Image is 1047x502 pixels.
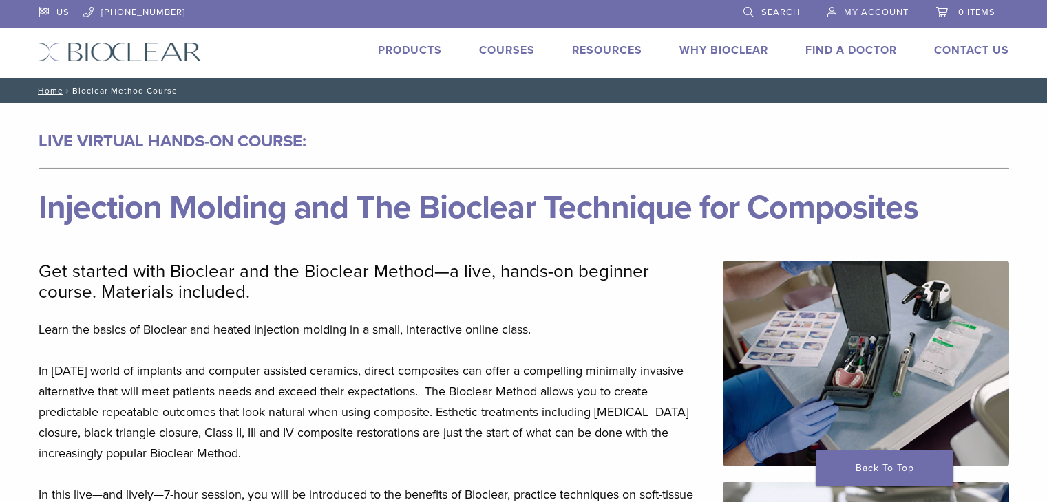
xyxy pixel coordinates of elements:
span: Search [761,7,800,18]
nav: Bioclear Method Course [28,78,1019,103]
span: My Account [844,7,909,18]
span: / [63,87,72,94]
strong: LIVE VIRTUAL HANDS-ON COURSE: [39,131,306,151]
img: Bioclear [39,42,202,62]
a: Back To Top [816,450,953,486]
a: Contact Us [934,43,1009,57]
a: Resources [572,43,642,57]
span: 0 items [958,7,995,18]
a: Home [34,86,63,96]
a: Courses [479,43,535,57]
p: Get started with Bioclear and the Bioclear Method—a live, hands-on beginner course. Materials inc... [39,261,706,303]
a: Products [378,43,442,57]
a: Why Bioclear [679,43,768,57]
h1: Injection Molding and The Bioclear Technique for Composites [39,191,1009,224]
a: Find A Doctor [805,43,897,57]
